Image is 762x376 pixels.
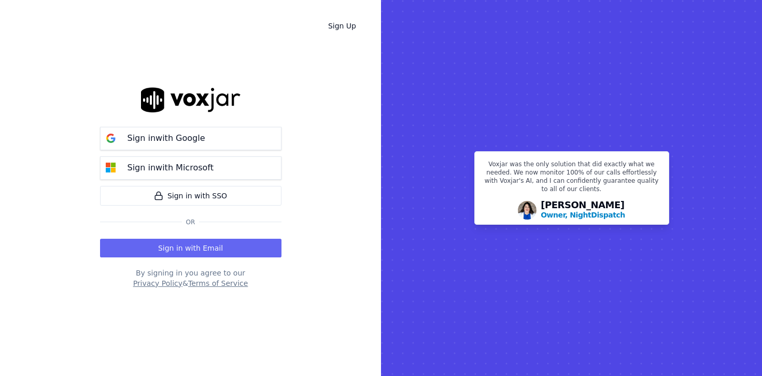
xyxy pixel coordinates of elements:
[141,88,241,112] img: logo
[100,127,281,150] button: Sign inwith Google
[541,200,625,220] div: [PERSON_NAME]
[100,239,281,257] button: Sign in with Email
[541,210,625,220] p: Owner, NightDispatch
[481,160,662,197] p: Voxjar was the only solution that did exactly what we needed. We now monitor 100% of our calls ef...
[128,162,214,174] p: Sign in with Microsoft
[320,17,364,35] a: Sign Up
[518,201,537,220] img: Avatar
[133,278,182,288] button: Privacy Policy
[128,132,205,144] p: Sign in with Google
[101,128,121,149] img: google Sign in button
[100,156,281,180] button: Sign inwith Microsoft
[100,268,281,288] div: By signing in you agree to our &
[188,278,248,288] button: Terms of Service
[101,157,121,178] img: microsoft Sign in button
[100,186,281,206] a: Sign in with SSO
[182,218,200,226] span: Or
